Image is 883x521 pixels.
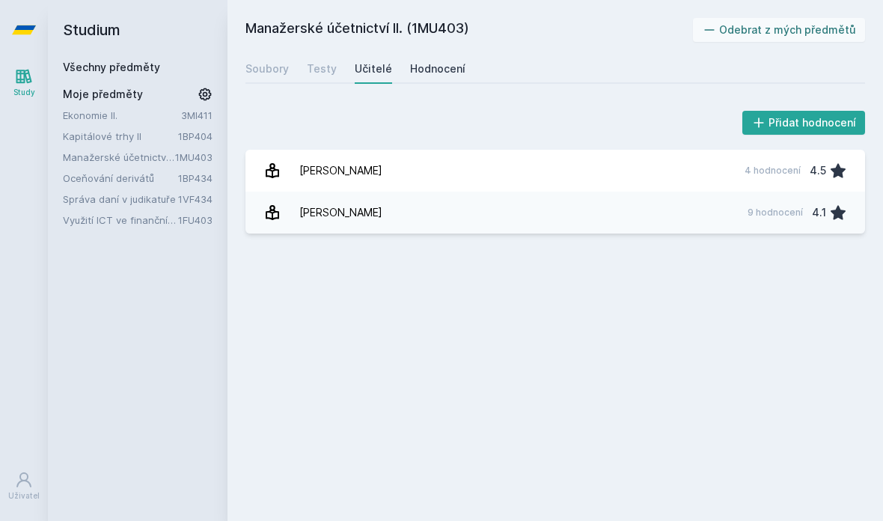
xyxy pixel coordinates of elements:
[63,213,178,228] a: Využití ICT ve finančním účetnictví
[13,87,35,98] div: Study
[299,156,382,186] div: [PERSON_NAME]
[245,192,865,234] a: [PERSON_NAME] 9 hodnocení 4.1
[175,151,213,163] a: 1MU403
[178,172,213,184] a: 1BP434
[810,156,826,186] div: 4.5
[693,18,866,42] button: Odebrat z mých předmětů
[178,193,213,205] a: 1VF434
[245,18,693,42] h2: Manažerské účetnictví II. (1MU403)
[181,109,213,121] a: 3MI411
[63,61,160,73] a: Všechny předměty
[3,60,45,106] a: Study
[812,198,826,228] div: 4.1
[245,61,289,76] div: Soubory
[748,207,803,219] div: 9 hodnocení
[742,111,866,135] button: Přidat hodnocení
[299,198,382,228] div: [PERSON_NAME]
[745,165,801,177] div: 4 hodnocení
[63,129,178,144] a: Kapitálové trhy II
[245,54,289,84] a: Soubory
[245,150,865,192] a: [PERSON_NAME] 4 hodnocení 4.5
[8,490,40,502] div: Uživatel
[63,108,181,123] a: Ekonomie II.
[355,61,392,76] div: Učitelé
[307,54,337,84] a: Testy
[178,130,213,142] a: 1BP404
[178,214,213,226] a: 1FU403
[63,192,178,207] a: Správa daní v judikatuře
[63,87,143,102] span: Moje předměty
[63,150,175,165] a: Manažerské účetnictví II.
[410,54,465,84] a: Hodnocení
[410,61,465,76] div: Hodnocení
[3,463,45,509] a: Uživatel
[307,61,337,76] div: Testy
[63,171,178,186] a: Oceňování derivátů
[355,54,392,84] a: Učitelé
